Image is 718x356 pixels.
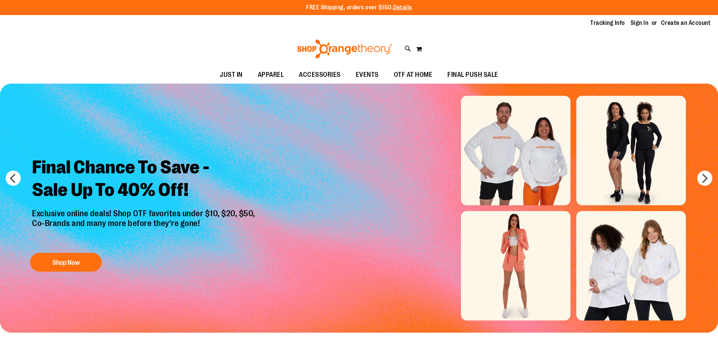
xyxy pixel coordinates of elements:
span: EVENTS [356,66,379,83]
span: ACCESSORIES [299,66,341,83]
a: Tracking Info [590,19,625,27]
a: Final Chance To Save -Sale Up To 40% Off! Exclusive online deals! Shop OTF favorites under $10, $... [26,150,263,276]
button: prev [6,171,21,186]
span: APPAREL [258,66,284,83]
a: Create an Account [661,19,711,27]
a: Details [393,4,412,11]
p: FREE Shipping, orders over $150. [306,3,412,12]
span: FINAL PUSH SALE [447,66,498,83]
span: OTF AT HOME [394,66,433,83]
span: JUST IN [220,66,243,83]
h2: Final Chance To Save - Sale Up To 40% Off! [26,150,263,209]
button: Shop Now [30,253,102,272]
button: next [697,171,712,186]
p: Exclusive online deals! Shop OTF favorites under $10, $20, $50, Co-Brands and many more before th... [26,209,263,246]
a: Sign In [631,19,649,27]
img: Shop Orangetheory [296,40,393,58]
